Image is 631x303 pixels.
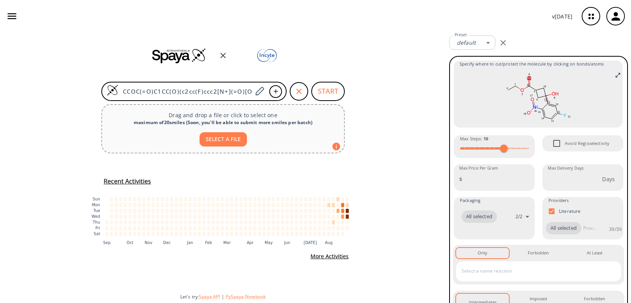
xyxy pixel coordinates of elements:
button: PySpaya Notebook [226,293,266,300]
p: Drag and drop a file or click to select one [108,111,338,119]
img: Logo Spaya [107,84,118,96]
button: SELECT A FILE [200,132,247,146]
g: y-axis tick label [92,197,100,236]
text: Sun [93,197,100,201]
p: Literature [559,208,581,214]
text: Nov [145,241,153,245]
p: 2 / 2 [515,213,522,220]
span: Avoid Regioselectivity [549,135,565,151]
text: Jan [187,241,193,245]
g: cell [106,197,349,236]
text: Apr [247,241,254,245]
span: | [220,293,226,300]
span: All selected [462,213,497,221]
p: $ [459,175,462,183]
span: Max Steps : [460,135,488,142]
text: Sep [103,241,111,245]
text: Thu [92,220,100,224]
text: Oct [127,241,134,245]
text: Fri [96,226,100,230]
text: [DATE] [304,241,317,245]
em: default [457,39,476,46]
text: Jun [284,241,290,245]
button: Forbidden [512,248,565,258]
g: x-axis tick label [103,241,333,245]
p: v [DATE] [552,12,572,20]
button: Recent Activities [101,175,154,188]
label: Max Delivery Days [548,165,584,171]
button: Spaya API [199,293,220,300]
p: Days [602,175,615,183]
span: Specify where to cut/protect the molecule by clicking on bonds/atoms [460,61,617,67]
div: At Least [587,249,602,256]
label: Preset [455,32,467,38]
svg: Full screen [615,72,621,78]
p: 39 / 39 [609,226,622,232]
span: All selected [546,224,581,232]
button: START [311,82,345,101]
h5: Recent Activities [104,177,151,185]
div: Forbidden [528,249,549,256]
button: At Least [568,248,621,258]
text: Dec [163,241,171,245]
input: Enter SMILES [118,88,252,95]
img: Spaya logo [152,48,206,63]
strong: 10 [483,136,488,141]
text: Aug [325,241,333,245]
text: Wed [92,214,100,219]
svg: CCOC(=O)C1CC(O)(c2cc(F)ccc2[N+](=O)[O-])C1 [460,71,617,125]
button: Only [456,248,509,258]
text: Sat [94,232,100,236]
span: Packaging [460,197,480,204]
span: Providers [549,197,569,204]
text: Tue [93,209,100,213]
text: May [265,241,273,245]
button: More Activities [307,249,352,264]
span: Avoid Regioselectivity [565,140,609,147]
div: Let's try: [180,293,443,300]
text: Mon [92,203,100,207]
div: maximum of 20 smiles ( Soon, you'll be able to submit more smiles per batch ) [108,119,338,126]
input: Provider name [581,222,598,234]
text: Feb [205,241,212,245]
label: Max Price Per Gram [459,165,498,171]
div: Only [478,249,487,256]
input: Select a name reaction [460,265,606,277]
text: Mar [223,241,231,245]
img: Team logo [240,47,294,64]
